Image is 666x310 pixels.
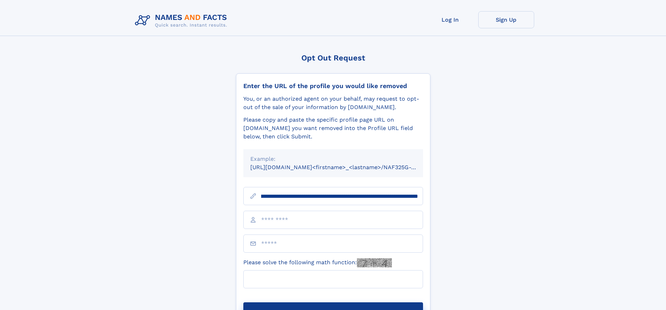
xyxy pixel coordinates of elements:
[243,95,423,111] div: You, or an authorized agent on your behalf, may request to opt-out of the sale of your informatio...
[250,164,436,171] small: [URL][DOMAIN_NAME]<firstname>_<lastname>/NAF325G-xxxxxxxx
[132,11,233,30] img: Logo Names and Facts
[243,116,423,141] div: Please copy and paste the specific profile page URL on [DOMAIN_NAME] you want removed into the Pr...
[250,155,416,163] div: Example:
[243,82,423,90] div: Enter the URL of the profile you would like removed
[478,11,534,28] a: Sign Up
[243,258,392,267] label: Please solve the following math function:
[236,53,430,62] div: Opt Out Request
[422,11,478,28] a: Log In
